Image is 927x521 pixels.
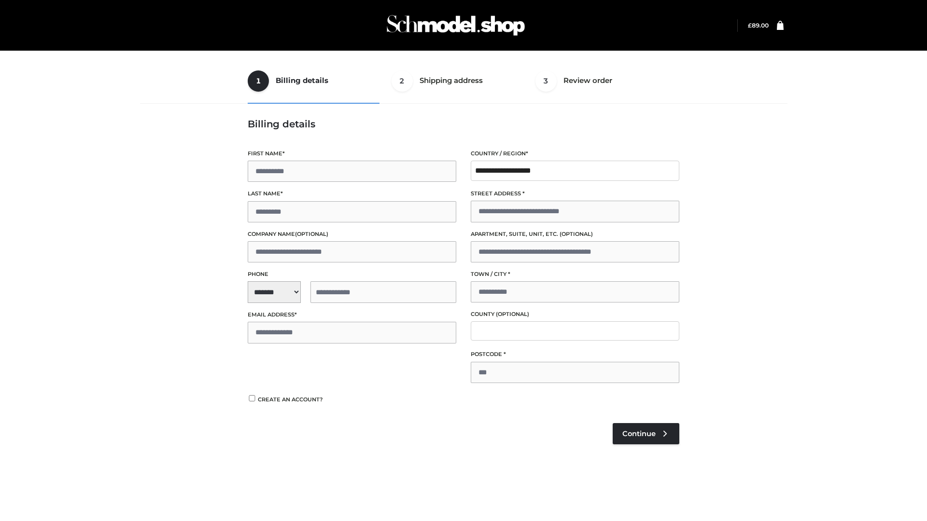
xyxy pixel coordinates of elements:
[471,310,679,319] label: County
[248,395,256,401] input: Create an account?
[258,396,323,403] span: Create an account?
[295,231,328,237] span: (optional)
[560,231,593,237] span: (optional)
[248,310,456,319] label: Email address
[471,230,679,239] label: Apartment, suite, unit, etc.
[471,149,679,158] label: Country / Region
[248,118,679,130] h3: Billing details
[748,22,752,29] span: £
[471,350,679,359] label: Postcode
[748,22,769,29] bdi: 89.00
[248,230,456,239] label: Company name
[248,149,456,158] label: First name
[248,270,456,279] label: Phone
[471,270,679,279] label: Town / City
[383,6,528,44] img: Schmodel Admin 964
[622,429,656,438] span: Continue
[248,189,456,198] label: Last name
[613,423,679,444] a: Continue
[496,311,529,317] span: (optional)
[748,22,769,29] a: £89.00
[471,189,679,198] label: Street address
